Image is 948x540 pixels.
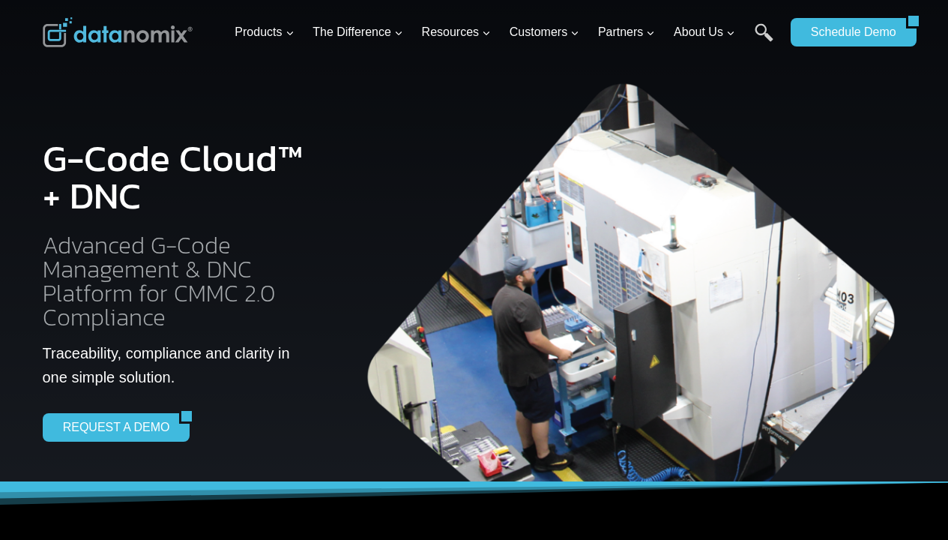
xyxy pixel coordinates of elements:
span: Resources [422,22,491,42]
p: Traceability, compliance and clarity in one simple solution. [43,341,310,389]
h1: G-Code Cloud™ + DNC [43,139,310,214]
span: Products [235,22,294,42]
h2: Advanced G-Code Management & DNC Platform for CMMC 2.0 Compliance [43,233,310,329]
a: Schedule Demo [791,18,906,46]
a: Search [755,23,773,57]
span: Customers [510,22,579,42]
a: REQUEST A DEMO [43,413,180,442]
span: Partners [598,22,655,42]
img: Datanomix [43,17,193,47]
span: About Us [674,22,735,42]
nav: Primary Navigation [229,8,783,57]
span: The Difference [313,22,403,42]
